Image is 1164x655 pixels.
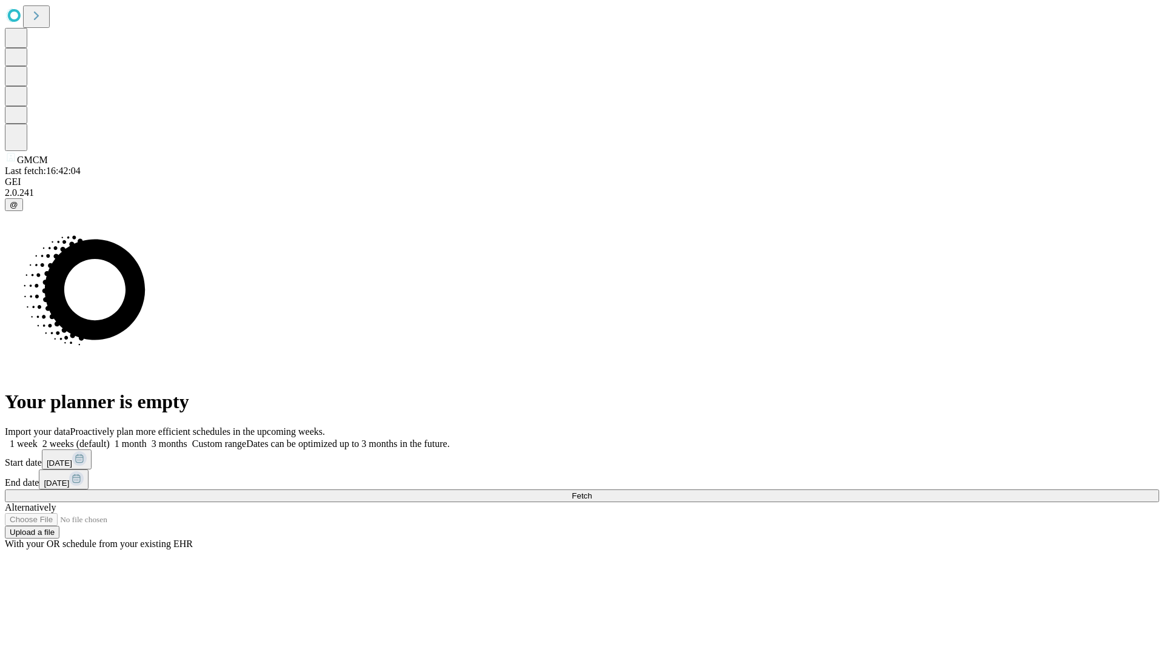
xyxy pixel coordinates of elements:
[5,426,70,437] span: Import your data
[5,539,193,549] span: With your OR schedule from your existing EHR
[192,438,246,449] span: Custom range
[5,489,1159,502] button: Fetch
[572,491,592,500] span: Fetch
[5,198,23,211] button: @
[70,426,325,437] span: Proactively plan more efficient schedules in the upcoming weeks.
[5,526,59,539] button: Upload a file
[42,449,92,469] button: [DATE]
[115,438,147,449] span: 1 month
[5,166,81,176] span: Last fetch: 16:42:04
[10,438,38,449] span: 1 week
[5,391,1159,413] h1: Your planner is empty
[5,469,1159,489] div: End date
[5,502,56,512] span: Alternatively
[246,438,449,449] span: Dates can be optimized up to 3 months in the future.
[44,479,69,488] span: [DATE]
[5,449,1159,469] div: Start date
[152,438,187,449] span: 3 months
[42,438,110,449] span: 2 weeks (default)
[5,176,1159,187] div: GEI
[47,458,72,468] span: [DATE]
[39,469,89,489] button: [DATE]
[5,187,1159,198] div: 2.0.241
[17,155,48,165] span: GMCM
[10,200,18,209] span: @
